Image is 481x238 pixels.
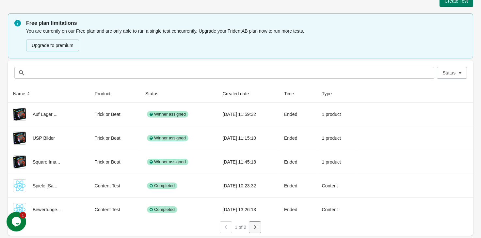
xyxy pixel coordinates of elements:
p: Free plan limitations [26,19,467,27]
div: [DATE] 11:15:10 [223,132,274,145]
div: Winner assigned [147,159,188,165]
div: Winner assigned [147,111,188,118]
button: Type [319,88,341,100]
div: Content [322,203,353,216]
div: Ended [284,108,312,121]
div: Ended [284,132,312,145]
div: Trick or Beat [95,108,135,121]
div: Trick or Beat [95,155,135,168]
div: 1 product [322,155,353,168]
button: Time [281,88,303,100]
div: Content Test [95,179,135,192]
div: Content [322,179,353,192]
div: 1 product [322,132,353,145]
div: Square Ima... [13,155,84,168]
div: Ended [284,179,312,192]
iframe: chat widget [7,212,27,231]
button: Created date [220,88,258,100]
div: 1 product [322,108,353,121]
div: Content Test [95,203,135,216]
div: [DATE] 13:26:13 [223,203,274,216]
div: [DATE] 11:59:32 [223,108,274,121]
span: 1 of 2 [235,225,246,230]
div: [DATE] 10:23:32 [223,179,274,192]
span: Status [442,70,456,75]
button: Upgrade to premium [26,40,79,51]
div: Trick or Beat [95,132,135,145]
div: Bewertunge... [13,203,84,216]
div: You are currently on our Free plan and are only able to run a single test concurrently. Upgrade y... [26,27,467,52]
div: Winner assigned [147,135,188,141]
button: Name [10,88,34,100]
div: Ended [284,155,312,168]
div: Completed [147,182,177,189]
div: USP Bilder [13,132,84,145]
div: Ended [284,203,312,216]
button: Product [92,88,120,100]
div: Spiele [Sa... [13,179,84,192]
div: [DATE] 11:45:18 [223,155,274,168]
button: Status [437,67,467,79]
div: Completed [147,206,177,213]
button: Status [143,88,168,100]
div: Auf Lager ... [13,108,84,121]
